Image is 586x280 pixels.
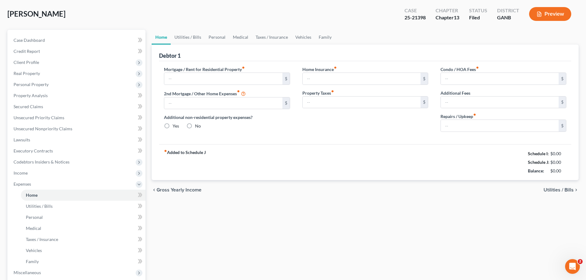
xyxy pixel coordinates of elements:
div: $0.00 [550,151,567,157]
input: -- [303,73,421,85]
strong: Schedule J: [528,160,549,165]
div: $ [282,97,290,109]
a: Taxes / Insurance [21,234,146,245]
span: Miscellaneous [14,270,41,275]
div: Case [405,7,426,14]
a: Utilities / Bills [171,30,205,45]
i: fiber_manual_record [473,113,476,116]
i: fiber_manual_record [331,90,334,93]
span: Utilities / Bills [26,203,53,209]
input: -- [164,97,282,109]
div: $ [282,73,290,85]
div: District [497,7,519,14]
i: chevron_right [574,187,579,192]
label: Additional non-residential property expenses? [164,114,290,120]
span: Lawsuits [14,137,30,142]
div: Status [469,7,487,14]
a: Family [315,30,335,45]
div: $ [421,73,428,85]
button: Preview [529,7,571,21]
div: $ [559,97,566,108]
span: Secured Claims [14,104,43,109]
label: Repairs / Upkeep [440,113,476,120]
button: Utilities / Bills chevron_right [544,187,579,192]
div: $ [421,97,428,108]
div: Chapter [436,7,459,14]
span: Home [26,192,38,198]
span: Income [14,170,28,175]
div: Filed [469,14,487,21]
a: Lawsuits [9,134,146,145]
label: No [195,123,201,129]
span: Client Profile [14,60,39,65]
span: Property Analysis [14,93,48,98]
label: Mortgage / Rent for Residential Property [164,66,245,73]
label: Additional Fees [440,90,470,96]
i: fiber_manual_record [476,66,479,69]
label: Property Taxes [302,90,334,96]
a: Home [21,190,146,201]
span: Credit Report [14,49,40,54]
a: Executory Contracts [9,145,146,156]
i: chevron_left [152,187,157,192]
div: $ [559,73,566,85]
label: Yes [173,123,179,129]
span: Personal [26,215,43,220]
span: Gross Yearly Income [157,187,201,192]
span: Expenses [14,181,31,187]
a: Medical [21,223,146,234]
a: Family [21,256,146,267]
div: $0.00 [550,168,567,174]
a: Vehicles [21,245,146,256]
a: Personal [205,30,229,45]
a: Secured Claims [9,101,146,112]
input: -- [441,73,559,85]
span: Case Dashboard [14,37,45,43]
div: $ [559,120,566,132]
span: Family [26,259,39,264]
span: Executory Contracts [14,148,53,153]
span: Vehicles [26,248,42,253]
a: Credit Report [9,46,146,57]
input: -- [441,120,559,132]
i: fiber_manual_record [237,90,240,93]
span: [PERSON_NAME] [7,9,66,18]
strong: Balance: [528,168,544,173]
strong: Schedule I: [528,151,549,156]
span: Personal Property [14,82,49,87]
i: fiber_manual_record [242,66,245,69]
a: Unsecured Priority Claims [9,112,146,123]
input: -- [441,97,559,108]
a: Utilities / Bills [21,201,146,212]
iframe: Intercom live chat [565,259,580,274]
div: 25-21398 [405,14,426,21]
a: Property Analysis [9,90,146,101]
div: GANB [497,14,519,21]
div: Debtor 1 [159,52,181,59]
div: Chapter [436,14,459,21]
button: chevron_left Gross Yearly Income [152,187,201,192]
span: 13 [454,14,459,20]
span: Codebtors Insiders & Notices [14,159,70,164]
a: Personal [21,212,146,223]
span: Real Property [14,71,40,76]
span: Medical [26,226,41,231]
a: Case Dashboard [9,35,146,46]
input: -- [303,97,421,108]
label: Condo / HOA Fees [440,66,479,73]
i: fiber_manual_record [334,66,337,69]
a: Vehicles [292,30,315,45]
span: Unsecured Nonpriority Claims [14,126,72,131]
span: Taxes / Insurance [26,237,58,242]
label: 2nd Mortgage / Other Home Expenses [164,90,246,97]
strong: Added to Schedule J [164,149,206,175]
input: -- [164,73,282,85]
a: Home [152,30,171,45]
span: Utilities / Bills [544,187,574,192]
span: Unsecured Priority Claims [14,115,64,120]
div: $0.00 [550,159,567,165]
a: Unsecured Nonpriority Claims [9,123,146,134]
i: fiber_manual_record [164,149,167,152]
label: Home Insurance [302,66,337,73]
a: Medical [229,30,252,45]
